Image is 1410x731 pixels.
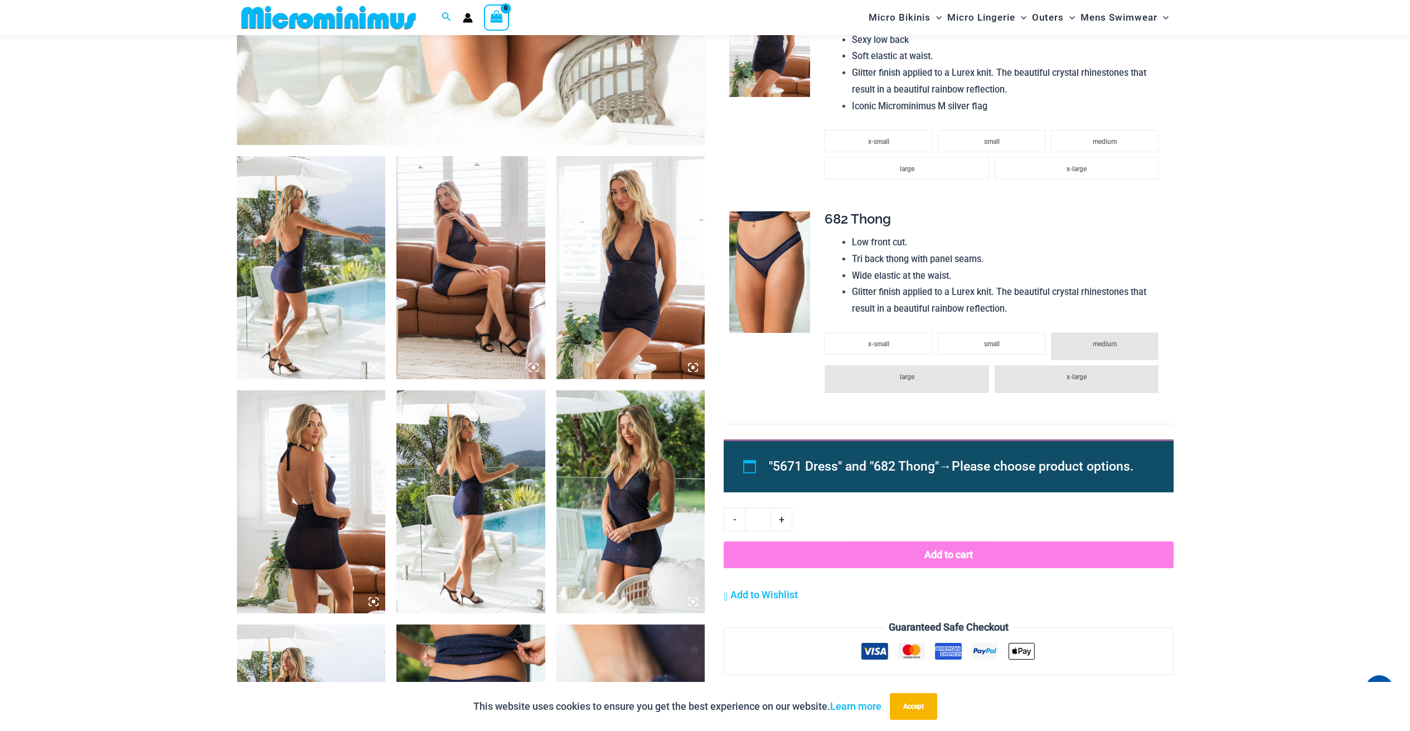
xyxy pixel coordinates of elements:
span: Micro Bikinis [869,3,931,32]
li: Low front cut. [852,234,1164,251]
li: x-small [825,130,932,152]
li: Iconic Microminimus M silver flag [852,98,1164,115]
li: large [825,365,989,393]
li: medium [1051,332,1159,360]
li: x-small [825,332,932,355]
span: "5671 Dress" and "682 Thong" [769,459,939,474]
span: Micro Lingerie [947,3,1015,32]
img: MM SHOP LOGO FLAT [237,5,420,30]
p: This website uses cookies to ensure you get the best experience on our website. [473,698,881,715]
button: Accept [890,693,937,720]
a: View Shopping Cart, empty [484,4,510,30]
a: - [724,507,745,531]
span: medium [1093,138,1117,146]
nav: Site Navigation [864,2,1174,33]
span: x-large [1067,165,1087,173]
li: Wide elastic at the waist. [852,268,1164,284]
a: Account icon link [463,13,473,23]
a: Search icon link [442,11,452,25]
a: OutersMenu ToggleMenu Toggle [1029,3,1078,32]
span: medium [1093,340,1117,348]
span: x-small [868,138,889,146]
span: x-small [868,340,889,348]
img: Echo Ink 5671 Dress 682 Thong [556,156,705,379]
a: Micro LingerieMenu ToggleMenu Toggle [944,3,1029,32]
li: Glitter finish applied to a Lurex knit. The beautiful crystal rhinestones that result in a beauti... [852,65,1164,98]
li: Soft elastic at waist. [852,48,1164,65]
img: Echo Ink 682 Thong [729,211,810,333]
span: large [900,373,914,381]
img: Echo Ink 5671 Dress 682 Thong [556,390,705,613]
legend: Guaranteed Safe Checkout [884,619,1013,636]
img: Echo Ink 5671 Dress 682 Thong [396,156,545,379]
img: Echo Ink 5671 Dress 682 Thong [237,156,386,379]
a: Micro BikinisMenu ToggleMenu Toggle [866,3,944,32]
span: x-large [1067,373,1087,381]
img: Echo Ink 5671 Dress 682 Thong [396,390,545,613]
li: x-large [995,157,1159,180]
input: Product quantity [745,507,771,531]
li: large [825,157,989,180]
span: Mens Swimwear [1080,3,1157,32]
li: small [938,130,1045,152]
a: Mens SwimwearMenu ToggleMenu Toggle [1078,3,1171,32]
span: Add to Wishlist [730,589,798,601]
span: 682 Thong [825,211,891,227]
li: medium [1051,130,1159,152]
span: small [984,138,1000,146]
li: Tri back thong with panel seams. [852,251,1164,268]
span: small [984,340,1000,348]
li: Glitter finish applied to a Lurex knit. The beautiful crystal rhinestones that result in a beauti... [852,284,1164,317]
span: Outers [1032,3,1064,32]
li: small [938,332,1045,355]
span: Menu Toggle [1064,3,1075,32]
img: Echo Ink 5671 Dress 682 Thong [237,390,386,613]
li: → [769,454,1148,480]
a: Add to Wishlist [724,587,798,603]
li: x-large [995,365,1159,393]
li: Sexy low back [852,32,1164,49]
span: Menu Toggle [931,3,942,32]
button: Add to cart [724,541,1173,568]
span: large [900,165,914,173]
span: Menu Toggle [1015,3,1026,32]
a: + [771,507,792,531]
a: Learn more [830,700,881,712]
span: Menu Toggle [1157,3,1169,32]
span: Please choose product options. [952,459,1133,474]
